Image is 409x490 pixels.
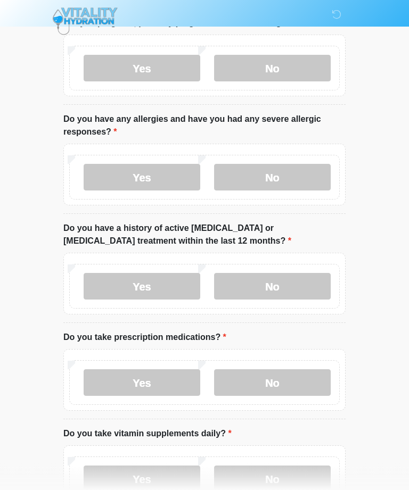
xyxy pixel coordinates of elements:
label: Yes [84,164,200,191]
label: Yes [84,273,200,300]
img: Vitality Hydration Logo [53,8,118,35]
label: Do you have any allergies and have you had any severe allergic responses? [63,113,346,139]
label: Yes [84,370,200,396]
label: No [214,55,331,82]
label: Do you take prescription medications? [63,331,226,344]
label: No [214,370,331,396]
label: No [214,164,331,191]
label: Do you take vitamin supplements daily? [63,428,232,441]
label: Do you have a history of active [MEDICAL_DATA] or [MEDICAL_DATA] treatment within the last 12 mon... [63,222,346,248]
label: No [214,273,331,300]
label: Yes [84,55,200,82]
